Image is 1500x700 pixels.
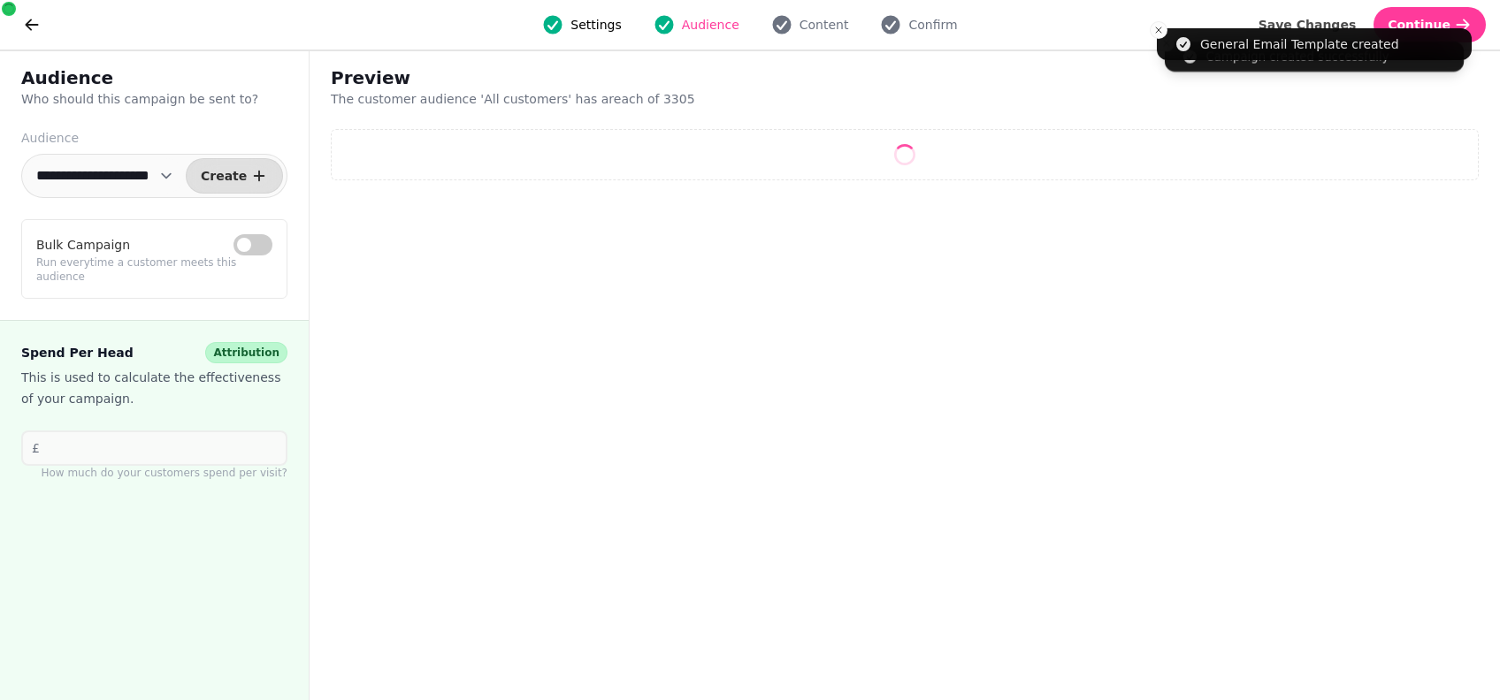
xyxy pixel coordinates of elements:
span: Create [201,170,247,182]
button: Close toast [1150,21,1167,39]
p: Run everytime a customer meets this audience [36,255,272,284]
span: Settings [570,16,621,34]
label: Bulk Campaign [36,234,130,255]
span: Audience [682,16,739,34]
div: Attribution [205,342,287,363]
span: Spend Per Head [21,342,134,363]
button: Continue [1374,7,1486,42]
div: General Email Template created [1200,35,1399,53]
p: How much do your customers spend per visit? [21,466,287,480]
p: Who should this campaign be sent to? [21,90,287,108]
h2: Preview [331,65,670,90]
span: Confirm [908,16,957,34]
button: Save Changes [1244,7,1371,42]
p: This is used to calculate the effectiveness of your campaign. [21,367,287,409]
span: Content [800,16,849,34]
label: Audience [21,129,287,147]
button: go back [14,7,50,42]
h2: Audience [21,65,287,90]
p: The customer audience ' All customers ' has a reach of 3305 [331,90,784,108]
button: Create [186,158,283,194]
